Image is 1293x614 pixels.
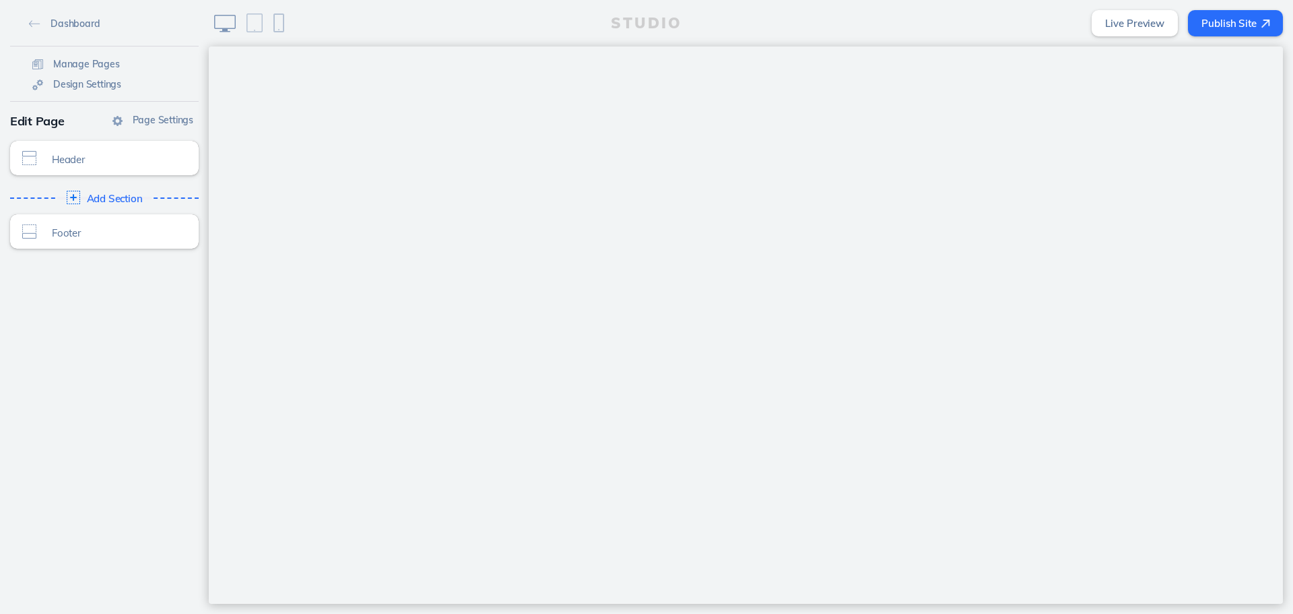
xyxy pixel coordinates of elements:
img: icon-section-type-add@2x.png [67,191,80,204]
img: icon-phone@2x.png [273,13,284,32]
img: icon-desktop@2x.png [214,15,236,32]
img: icon-gears@2x.png [32,80,43,90]
div: Edit Page [10,109,199,134]
span: Add Section [87,193,143,204]
img: icon-gear@2x.png [112,116,123,126]
img: icon-section-type-header@2x.png [22,151,36,165]
span: Dashboard [51,18,100,30]
span: Manage Pages [53,58,120,70]
span: Design Settings [53,78,121,90]
span: Page Settings [133,114,193,126]
span: Header [52,154,174,165]
span: Footer [52,227,174,239]
a: Live Preview [1092,10,1178,36]
img: icon-pages@2x.png [32,59,43,69]
img: icon-arrow-ne@2x.png [1261,20,1270,28]
img: icon-section-type-footer@2x.png [22,224,36,239]
img: icon-tablet@2x.png [246,13,263,32]
button: Publish Site [1188,10,1283,36]
img: icon-back-arrow@2x.png [29,20,40,28]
